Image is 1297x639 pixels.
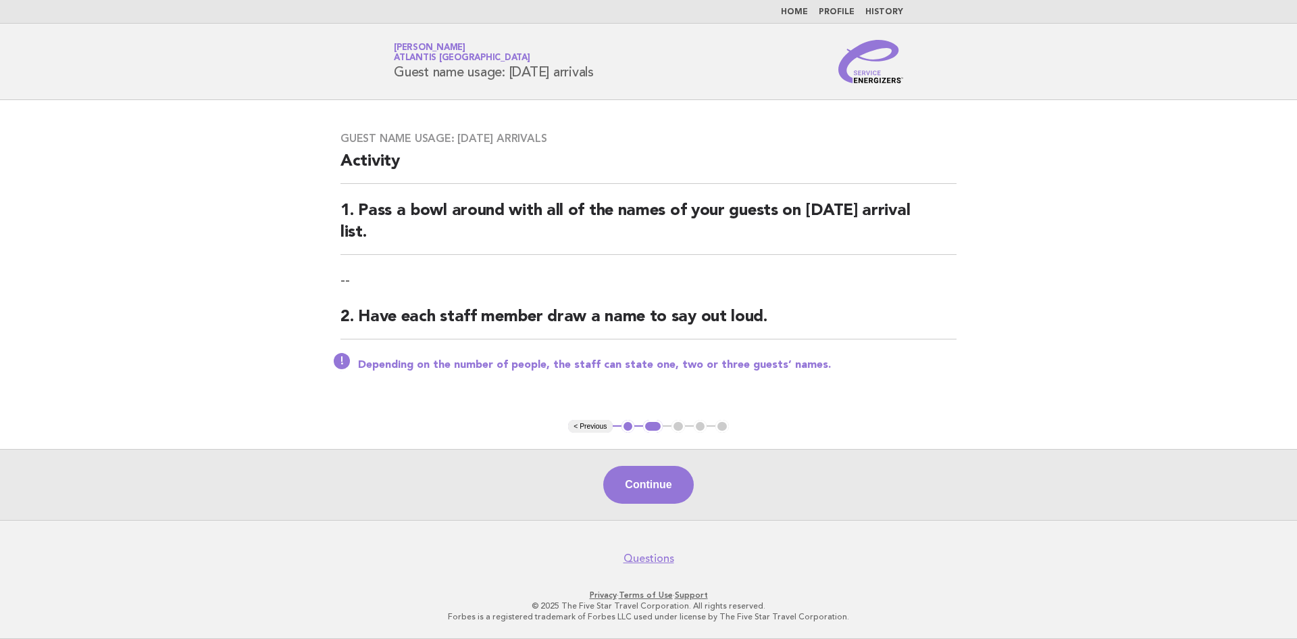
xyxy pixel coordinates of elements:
a: [PERSON_NAME]Atlantis [GEOGRAPHIC_DATA] [394,43,530,62]
h3: Guest name usage: [DATE] arrivals [340,132,957,145]
h1: Guest name usage: [DATE] arrivals [394,44,594,79]
h2: 1. Pass a bowl around with all of the names of your guests on [DATE] arrival list. [340,200,957,255]
a: Support [675,590,708,600]
p: © 2025 The Five Star Travel Corporation. All rights reserved. [235,600,1062,611]
p: Depending on the number of people, the staff can state one, two or three guests’ names. [358,358,957,372]
img: Service Energizers [838,40,903,83]
h2: Activity [340,151,957,184]
a: History [865,8,903,16]
h2: 2. Have each staff member draw a name to say out loud. [340,306,957,339]
a: Profile [819,8,855,16]
button: 2 [643,420,663,433]
button: Continue [603,466,693,504]
p: -- [340,271,957,290]
button: < Previous [568,420,612,433]
a: Home [781,8,808,16]
span: Atlantis [GEOGRAPHIC_DATA] [394,54,530,63]
p: Forbes is a registered trademark of Forbes LLC used under license by The Five Star Travel Corpora... [235,611,1062,622]
a: Terms of Use [619,590,673,600]
p: · · [235,590,1062,600]
button: 1 [621,420,635,433]
a: Privacy [590,590,617,600]
a: Questions [624,552,674,565]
